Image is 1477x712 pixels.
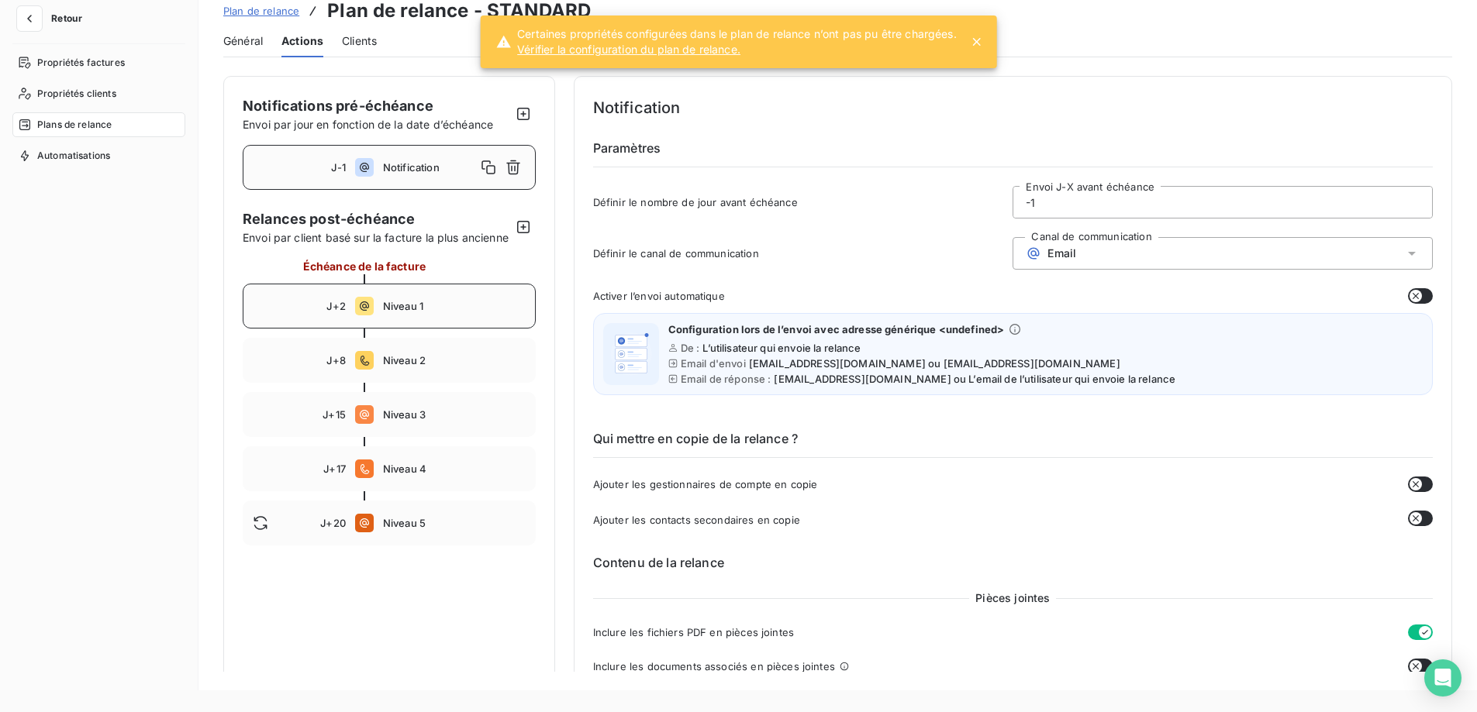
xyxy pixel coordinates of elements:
[749,357,1120,370] span: [EMAIL_ADDRESS][DOMAIN_NAME] ou [EMAIL_ADDRESS][DOMAIN_NAME]
[51,14,82,23] span: Retour
[1424,659,1461,697] div: Open Intercom Messenger
[702,342,861,354] span: L’utilisateur qui envoie la relance
[342,33,377,49] span: Clients
[223,3,299,19] a: Plan de relance
[223,33,263,49] span: Général
[37,149,110,163] span: Automatisations
[243,118,493,131] span: Envoi par jour en fonction de la date d’échéance
[383,354,526,366] span: Niveau 2
[12,112,185,137] a: Plans de relance
[383,408,526,421] span: Niveau 3
[593,196,1013,208] span: Définir le nombre de jour avant échéance
[774,373,1175,385] span: [EMAIL_ADDRESS][DOMAIN_NAME] ou L’email de l’utilisateur qui envoie la relance
[969,590,1056,606] span: Pièces jointes
[326,300,345,312] span: J+2
[223,5,299,17] span: Plan de relance
[593,290,725,302] span: Activer l’envoi automatique
[593,626,794,638] span: Inclure les fichiers PDF en pièces jointes
[517,42,957,57] a: Vérifier la configuration du plan de relance.
[37,87,116,101] span: Propriétés clients
[320,517,346,529] span: J+20
[303,258,426,274] span: Échéance de la facture
[681,342,700,354] span: De :
[593,95,1433,120] h4: Notification
[593,660,835,672] span: Inclure les documents associés en pièces jointes
[593,478,818,490] span: Ajouter les gestionnaires de compte en copie
[243,229,511,246] span: Envoi par client basé sur la facture la plus ancienne
[383,300,526,312] span: Niveau 1
[593,247,1013,260] span: Définir le canal de communication
[593,514,800,526] span: Ajouter les contacts secondaires en copie
[12,50,185,75] a: Propriétés factures
[281,33,323,49] span: Actions
[37,118,112,132] span: Plans de relance
[326,354,345,366] span: J+8
[323,408,346,421] span: J+15
[37,56,125,70] span: Propriétés factures
[12,81,185,106] a: Propriétés clients
[593,429,1433,458] h6: Qui mettre en copie de la relance ?
[681,373,771,385] span: Email de réponse :
[517,26,957,42] span: Certaines propriétés configurées dans le plan de relance n’ont pas pu être chargées.
[383,517,526,529] span: Niveau 5
[1047,247,1076,260] span: Email
[668,323,1005,335] span: Configuration lors de l’envoi avec adresse générique <undefined>
[383,161,476,174] span: Notification
[12,6,95,31] button: Retour
[606,329,656,379] img: illustration helper email
[593,139,1433,167] h6: Paramètres
[681,357,746,370] span: Email d'envoi
[323,463,346,475] span: J+17
[12,143,185,168] a: Automatisations
[243,98,433,114] span: Notifications pré-échéance
[243,208,511,229] span: Relances post-échéance
[331,161,345,174] span: J-1
[593,553,1433,572] h6: Contenu de la relance
[383,463,526,475] span: Niveau 4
